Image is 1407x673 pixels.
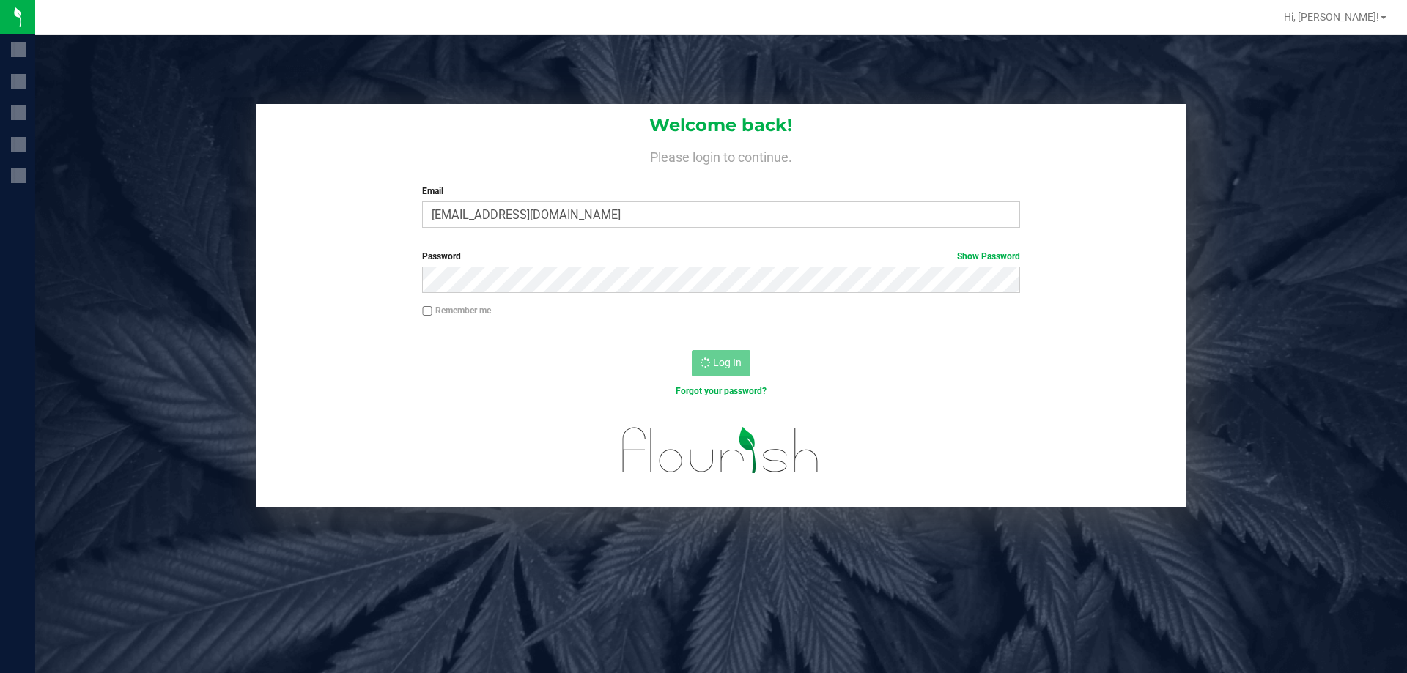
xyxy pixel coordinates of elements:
[256,116,1186,135] h1: Welcome back!
[256,146,1186,164] h4: Please login to continue.
[422,304,491,317] label: Remember me
[605,413,837,488] img: flourish_logo.svg
[692,350,750,376] button: Log In
[422,185,1019,198] label: Email
[422,251,461,261] span: Password
[1284,11,1379,23] span: Hi, [PERSON_NAME]!
[713,357,742,368] span: Log In
[422,306,432,316] input: Remember me
[957,251,1020,261] a: Show Password
[676,386,767,396] a: Forgot your password?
